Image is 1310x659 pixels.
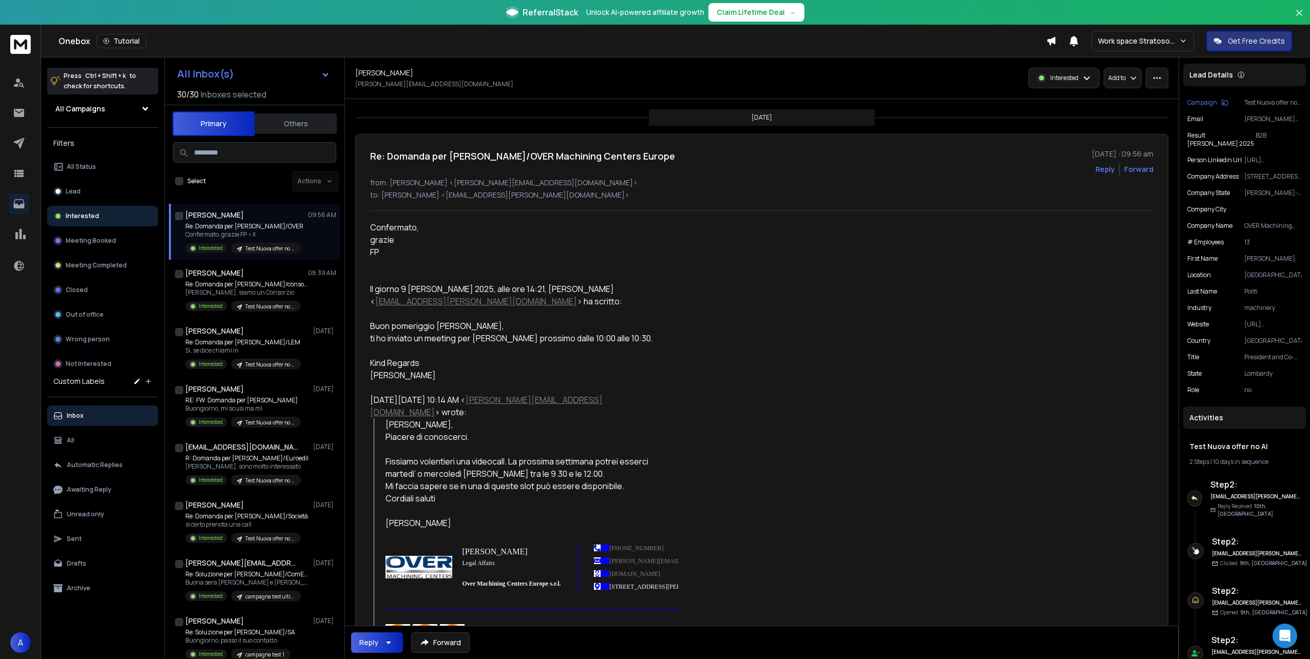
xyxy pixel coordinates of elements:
[1244,353,1302,361] p: President and Co-Owner
[1244,99,1302,107] p: Test Nuova offer no AI
[245,303,295,311] p: Test Nuova offer no AI
[1187,353,1199,361] p: title
[47,230,158,251] button: Meeting Booked
[47,329,158,350] button: Wrong person
[1206,31,1292,51] button: Get Free Credits
[185,268,244,278] h1: [PERSON_NAME]
[1244,172,1302,181] p: [STREET_ADDRESS][PERSON_NAME]
[370,178,1153,188] p: from: [PERSON_NAME] <[PERSON_NAME][EMAIL_ADDRESS][DOMAIN_NAME]>
[47,304,158,325] button: Out of office
[355,68,413,78] h1: [PERSON_NAME]
[47,504,158,525] button: Unread only
[67,436,74,444] p: All
[245,477,295,484] p: Test Nuova offer no AI
[1244,156,1302,164] p: [URL][DOMAIN_NAME]
[169,64,338,84] button: All Inbox(s)
[199,592,223,600] p: Interested
[185,288,309,297] p: [PERSON_NAME], siamo un Consorzio
[84,70,127,82] span: Ctrl + Shift + k
[66,286,88,294] p: Closed
[67,412,84,420] p: Inbox
[47,181,158,202] button: Lead
[1228,36,1285,46] p: Get Free Credits
[1244,304,1302,312] p: machinery
[47,578,158,598] button: Archive
[1187,287,1217,296] p: Last Name
[10,632,31,653] button: A
[313,385,336,393] p: [DATE]
[1210,478,1310,491] h6: Step 2 :
[185,396,301,404] p: RE: FW: Domanda per [PERSON_NAME]
[185,558,298,568] h1: [PERSON_NAME][EMAIL_ADDRESS][DOMAIN_NAME]
[1189,70,1233,80] p: Lead Details
[185,462,309,471] p: [PERSON_NAME], sono molto interessato
[47,430,158,451] button: All
[586,7,704,17] p: Unlock AI-powered affiliate growth
[55,104,105,114] h1: All Campaigns
[185,500,244,510] h1: [PERSON_NAME]
[1187,304,1211,312] p: industry
[1218,502,1273,517] span: 10th, [GEOGRAPHIC_DATA]
[1212,550,1302,557] h6: [EMAIL_ADDRESS][PERSON_NAME][DOMAIN_NAME]
[1189,441,1300,452] h1: Test Nuova offer no AI
[64,71,136,91] p: Press to check for shortcuts.
[185,210,244,220] h1: [PERSON_NAME]
[185,230,303,239] p: Confermato, grazie FP > Il
[1213,457,1268,466] span: 10 days in sequence
[59,34,1046,48] div: Onebox
[199,244,223,252] p: Interested
[1187,337,1210,345] p: Country
[1244,287,1302,296] p: Politi
[370,283,670,307] div: Il giorno 9 [PERSON_NAME] 2025, alle ore 14:21, [PERSON_NAME] < > ha scritto:
[1095,164,1115,175] button: Reply
[523,6,578,18] span: ReferralStack
[47,157,158,177] button: All Status
[1273,624,1297,648] div: Open Intercom Messenger
[789,7,796,17] span: →
[313,501,336,509] p: [DATE]
[1211,648,1301,656] h6: [EMAIL_ADDRESS][PERSON_NAME][DOMAIN_NAME]
[1187,255,1218,263] p: First Name
[1212,585,1307,597] h6: Step 2 :
[245,593,295,600] p: campagna test ultima settimana di luglio
[66,187,81,196] p: Lead
[463,546,563,558] h3: [PERSON_NAME]
[1220,559,1307,567] p: Clicked
[67,559,86,568] p: Drafts
[370,234,670,246] div: grazie
[1244,255,1302,263] p: [PERSON_NAME]
[1189,457,1209,466] span: 2 Steps
[355,80,513,88] p: [PERSON_NAME][EMAIL_ADDRESS][DOMAIN_NAME]
[752,113,772,122] p: [DATE]
[245,535,295,542] p: Test Nuova offer no AI
[172,111,255,136] button: Primary
[1210,493,1300,500] h6: [EMAIL_ADDRESS][PERSON_NAME][DOMAIN_NAME]
[1124,164,1153,175] div: Forward
[67,486,111,494] p: Awaiting Reply
[609,570,660,577] a: [DOMAIN_NAME]
[370,357,670,369] div: Kind Regards
[594,583,601,590] img: address-icon-2x.png
[185,520,308,529] p: si certo prenota una call
[187,177,206,185] label: Select
[185,570,309,578] p: Re: Soluzione per [PERSON_NAME]/ComEco
[708,3,804,22] button: Claim Lifetime Deal→
[47,99,158,119] button: All Campaigns
[66,311,104,319] p: Out of office
[313,443,336,451] p: [DATE]
[594,570,601,577] img: link-icon-2x.png
[47,405,158,426] button: Inbox
[53,376,105,386] h3: Custom Labels
[1212,535,1307,548] h6: Step 2 :
[185,442,298,452] h1: [EMAIL_ADDRESS][DOMAIN_NAME]
[47,255,158,276] button: Meeting Completed
[1183,406,1306,429] div: Activities
[386,624,410,649] img: facebook
[386,492,670,505] div: Cordiali saluti
[47,206,158,226] button: Interested
[1187,189,1230,197] p: Company State
[1187,370,1202,378] p: State
[1240,609,1307,616] span: 9th, [GEOGRAPHIC_DATA]
[370,149,675,163] h1: Re: Domanda per [PERSON_NAME]/OVER Machining Centers Europe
